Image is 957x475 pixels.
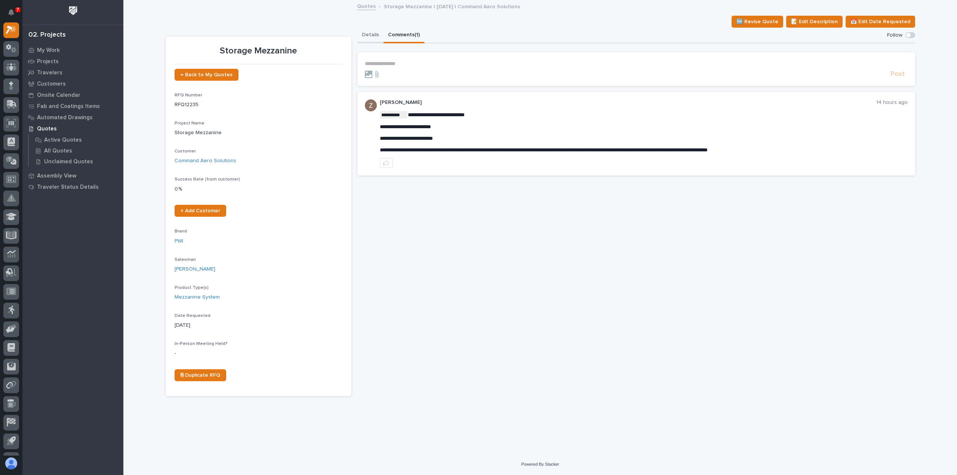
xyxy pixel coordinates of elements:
a: ← Back to My Quotes [175,69,239,81]
p: [PERSON_NAME] [380,99,876,106]
a: Mezzanine System [175,293,220,301]
p: Automated Drawings [37,114,93,121]
p: - [175,349,342,357]
a: Projects [22,56,123,67]
a: Traveler Status Details [22,181,123,192]
img: AGNmyxac9iQmFt5KMn4yKUk2u-Y3CYPXgWg2Ri7a09A=s96-c [365,99,377,111]
span: ⎘ Duplicate RFQ [181,373,220,378]
p: Quotes [37,126,57,132]
a: Active Quotes [29,135,123,145]
a: My Work [22,44,123,56]
span: In-Person Meeting Held? [175,342,228,346]
p: Projects [37,58,59,65]
a: Fab and Coatings Items [22,101,123,112]
button: Comments (1) [384,28,424,43]
button: 🆕 Revise Quote [732,16,783,28]
a: Automated Drawings [22,112,123,123]
a: PWI [175,237,183,245]
p: Traveler Status Details [37,184,99,191]
span: 🆕 Revise Quote [736,17,778,26]
span: Salesman [175,257,196,262]
p: RFQ12235 [175,101,342,109]
button: Details [357,28,384,43]
span: Brand [175,229,187,234]
button: users-avatar [3,456,19,471]
p: 0 % [175,185,342,193]
a: Unclaimed Quotes [29,156,123,167]
p: Onsite Calendar [37,92,80,99]
a: Powered By Stacker [521,462,559,466]
p: Customers [37,81,66,87]
p: Storage Mezzanine [175,129,342,137]
p: All Quotes [44,148,72,154]
p: Unclaimed Quotes [44,158,93,165]
a: Onsite Calendar [22,89,123,101]
p: Active Quotes [44,137,82,144]
div: Notifications7 [9,9,19,21]
span: Customer [175,149,196,154]
span: ← Back to My Quotes [181,72,233,77]
span: RFQ Number [175,93,202,98]
p: Storage Mezzanine | [DATE] | Command Aero Solutions [384,2,520,10]
a: All Quotes [29,145,123,156]
button: 📝 Edit Description [786,16,843,28]
p: 14 hours ago [876,99,908,106]
a: + Add Customer [175,205,226,217]
span: Date Requested [175,314,210,318]
span: 📅 Edit Date Requested [850,17,910,26]
a: Assembly View [22,170,123,181]
a: [PERSON_NAME] [175,265,215,273]
img: Workspace Logo [66,4,80,18]
button: like this post [380,158,393,168]
button: Post [887,70,908,78]
a: Travelers [22,67,123,78]
a: Customers [22,78,123,89]
div: 02. Projects [28,31,66,39]
p: Travelers [37,70,62,76]
p: Storage Mezzanine [175,46,342,56]
p: Follow [887,32,902,38]
a: ⎘ Duplicate RFQ [175,369,226,381]
a: Quotes [22,123,123,134]
span: Post [890,70,905,78]
p: 7 [16,7,19,12]
button: 📅 Edit Date Requested [846,16,915,28]
span: 📝 Edit Description [791,17,838,26]
a: Quotes [357,1,376,10]
p: Assembly View [37,173,76,179]
p: Fab and Coatings Items [37,103,100,110]
p: [DATE] [175,321,342,329]
p: My Work [37,47,60,54]
a: Command Aero Solutions [175,157,236,165]
span: Success Rate (from customer) [175,177,240,182]
button: Notifications [3,4,19,20]
span: + Add Customer [181,208,220,213]
span: Project Name [175,121,204,126]
span: Product Type(s) [175,286,209,290]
